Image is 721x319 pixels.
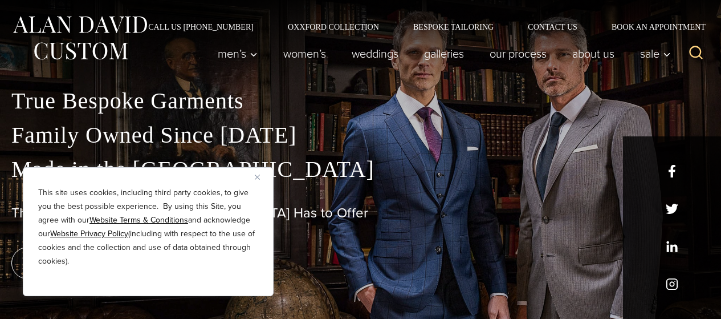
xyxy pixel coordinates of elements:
[89,214,188,226] a: Website Terms & Conditions
[255,175,260,180] img: Close
[682,40,710,67] button: View Search Form
[11,13,148,63] img: Alan David Custom
[131,23,710,31] nav: Secondary Navigation
[560,42,628,65] a: About Us
[205,42,677,65] nav: Primary Navigation
[594,23,710,31] a: Book an Appointment
[412,42,477,65] a: Galleries
[396,23,511,31] a: Bespoke Tailoring
[11,84,710,187] p: True Bespoke Garments Family Owned Since [DATE] Made in the [GEOGRAPHIC_DATA]
[38,186,258,268] p: This site uses cookies, including third party cookies, to give you the best possible experience. ...
[11,247,171,279] a: book an appointment
[511,23,594,31] a: Contact Us
[477,42,560,65] a: Our Process
[11,205,710,221] h1: The Best Custom Suits [GEOGRAPHIC_DATA] Has to Offer
[131,23,271,31] a: Call Us [PHONE_NUMBER]
[50,228,128,240] a: Website Privacy Policy
[255,170,268,184] button: Close
[339,42,412,65] a: weddings
[271,42,339,65] a: Women’s
[640,48,671,59] span: Sale
[218,48,258,59] span: Men’s
[271,23,396,31] a: Oxxford Collection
